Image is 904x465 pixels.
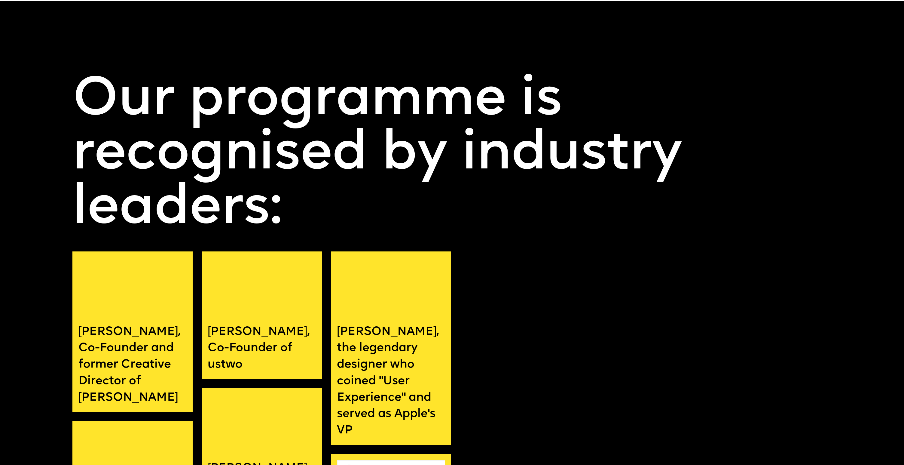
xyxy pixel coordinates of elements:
div: [PERSON_NAME], Co-Founder of ustwo [208,324,316,373]
iframe: Michael Wolff about Design Leaders [78,257,187,319]
iframe: John Sinclair About Design Leaders [208,257,316,319]
iframe: Bidisha Sinha about Design Leaders [208,394,316,455]
h1: Our programme is recognised by industry leaders: [72,74,738,236]
iframe: Don Norman about Design Leaders [337,257,445,319]
div: [PERSON_NAME], Co-Founder and former Creative Director of [PERSON_NAME] [78,324,187,406]
div: [PERSON_NAME], the legendary designer who coined "User Experience" and served as Apple's VP [337,324,445,439]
